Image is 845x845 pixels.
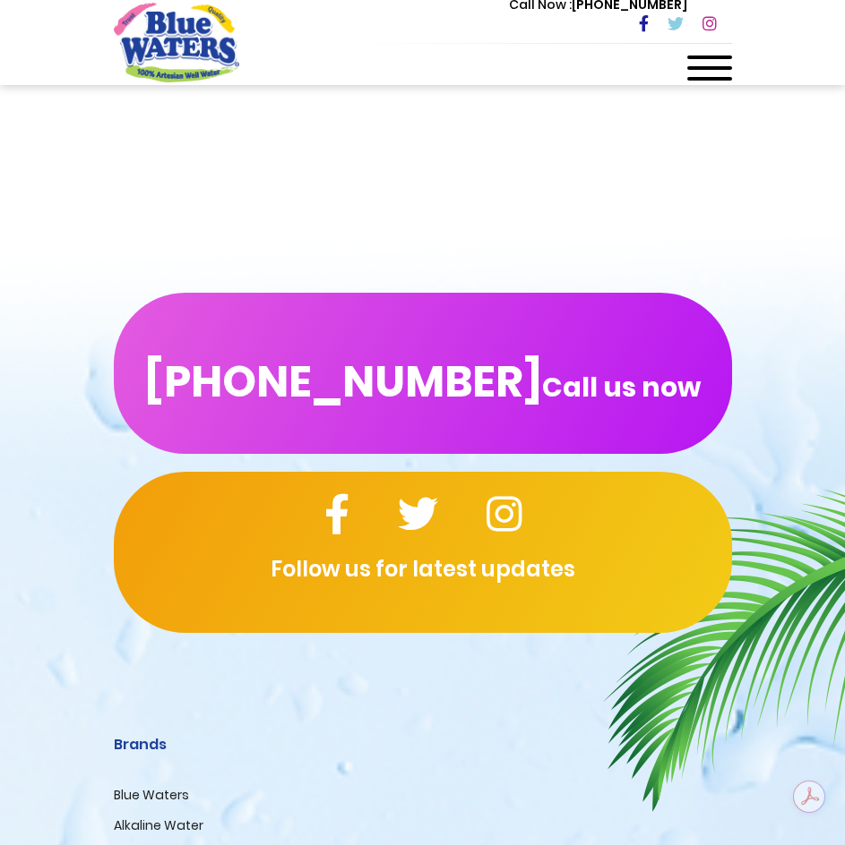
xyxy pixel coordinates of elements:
a: Alkaline Water [114,816,203,834]
p: Follow us for latest updates [114,553,732,585]
a: store logo [114,3,239,81]
a: Blue Waters [114,786,189,804]
h2: Brands [114,736,732,753]
button: [PHONE_NUMBER]Call us now [114,293,732,454]
span: Call us now [542,382,701,392]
